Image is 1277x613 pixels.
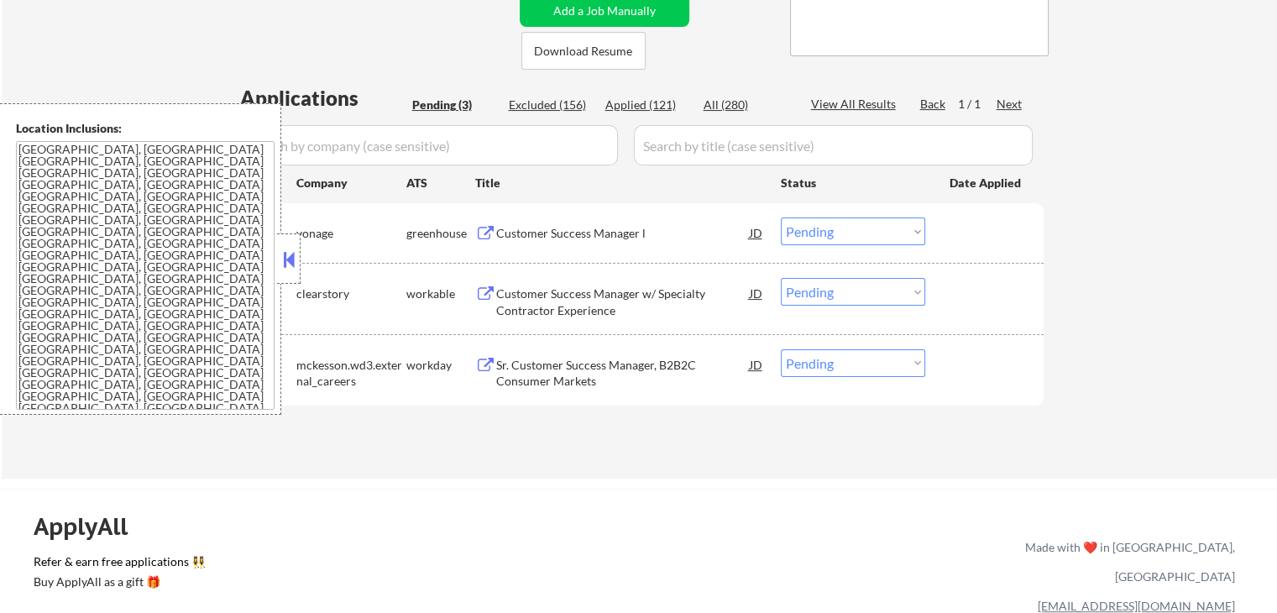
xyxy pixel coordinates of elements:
[950,175,1023,191] div: Date Applied
[958,96,997,113] div: 1 / 1
[634,125,1033,165] input: Search by title (case sensitive)
[296,357,406,390] div: mckesson.wd3.external_careers
[406,225,475,242] div: greenhouse
[748,217,765,248] div: JD
[920,96,947,113] div: Back
[521,32,646,70] button: Download Resume
[704,97,788,113] div: All (280)
[296,175,406,191] div: Company
[475,175,765,191] div: Title
[496,286,750,318] div: Customer Success Manager w/ Specialty Contractor Experience
[34,556,674,574] a: Refer & earn free applications 👯‍♀️
[496,225,750,242] div: Customer Success Manager l
[412,97,496,113] div: Pending (3)
[748,278,765,308] div: JD
[34,576,201,588] div: Buy ApplyAll as a gift 🎁
[34,574,201,595] a: Buy ApplyAll as a gift 🎁
[296,225,406,242] div: vonage
[496,357,750,390] div: Sr. Customer Success Manager, B2B2C Consumer Markets
[296,286,406,302] div: clearstory
[34,512,147,541] div: ApplyAll
[406,175,475,191] div: ATS
[406,286,475,302] div: workable
[240,88,406,108] div: Applications
[1038,599,1235,613] a: [EMAIL_ADDRESS][DOMAIN_NAME]
[748,349,765,380] div: JD
[605,97,689,113] div: Applied (121)
[811,96,901,113] div: View All Results
[997,96,1023,113] div: Next
[240,125,618,165] input: Search by company (case sensitive)
[509,97,593,113] div: Excluded (156)
[781,167,925,197] div: Status
[1018,532,1235,591] div: Made with ❤️ in [GEOGRAPHIC_DATA], [GEOGRAPHIC_DATA]
[406,357,475,374] div: workday
[16,120,275,137] div: Location Inclusions:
